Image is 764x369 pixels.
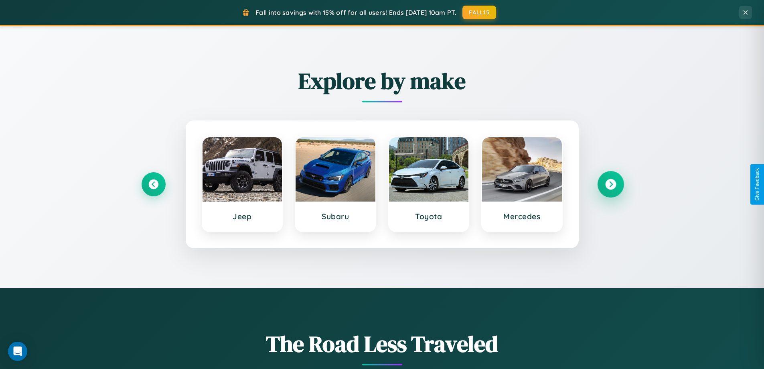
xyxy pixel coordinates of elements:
[255,8,456,16] span: Fall into savings with 15% off for all users! Ends [DATE] 10am PT.
[211,212,274,221] h3: Jeep
[490,212,554,221] h3: Mercedes
[8,342,27,361] div: Open Intercom Messenger
[462,6,496,19] button: FALL15
[754,168,760,201] div: Give Feedback
[304,212,367,221] h3: Subaru
[142,65,623,96] h2: Explore by make
[397,212,461,221] h3: Toyota
[142,328,623,359] h1: The Road Less Traveled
